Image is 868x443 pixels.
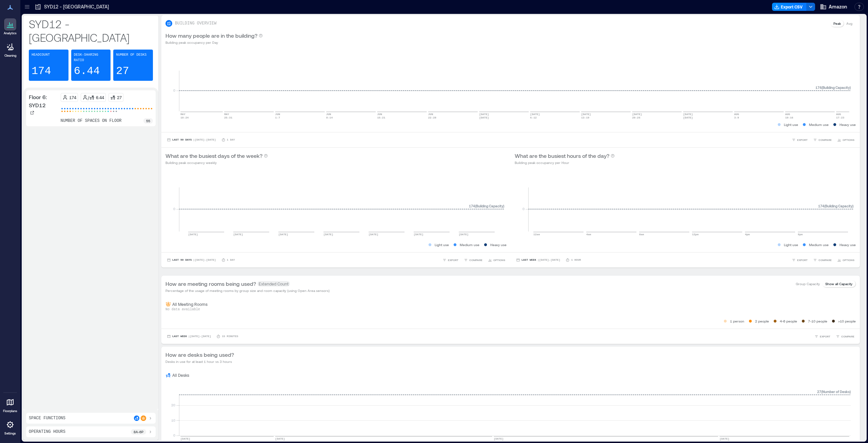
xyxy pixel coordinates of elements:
[772,3,807,11] button: Export CSV
[797,138,808,142] span: EXPORT
[180,437,190,440] text: [DATE]
[165,152,262,160] p: What are the busiest days of the week?
[69,95,76,100] p: 174
[414,233,423,236] text: [DATE]
[833,21,841,26] p: Peak
[2,417,18,438] a: Settings
[515,160,615,165] p: Building peak occupancy per Hour
[165,307,856,312] p: No data available
[818,258,832,262] span: COMPARE
[165,359,234,364] p: Desks in use for at least 1 hour vs 3 hours
[165,288,330,293] p: Percentage of the usage of meeting rooms by group size and room capacity (using Open Area sensors)
[797,258,808,262] span: EXPORT
[32,64,51,78] p: 174
[460,242,479,247] p: Medium use
[809,122,829,127] p: Medium use
[838,318,856,324] p: >10 people
[175,21,216,26] p: BUILDING OVERVIEW
[719,437,729,440] text: [DATE]
[278,233,288,236] text: [DATE]
[632,113,642,116] text: [DATE]
[173,207,175,211] tspan: 0
[683,113,693,116] text: [DATE]
[74,64,100,78] p: 6.44
[180,116,189,119] text: 18-24
[116,52,146,58] p: Number of Desks
[780,318,797,324] p: 4-6 people
[61,118,122,124] p: number of spaces on floor
[173,88,175,92] tspan: 0
[522,207,525,211] tspan: 0
[171,403,175,407] tspan: 20
[843,258,854,262] span: OPTIONS
[840,122,856,127] p: Heavy use
[172,301,208,307] p: All Meeting Rooms
[428,113,433,116] text: JUN
[836,257,856,263] button: OPTIONS
[843,138,854,142] span: OPTIONS
[798,233,803,236] text: 8pm
[224,116,232,119] text: 25-31
[820,334,830,338] span: EXPORT
[171,418,175,422] tspan: 10
[734,113,739,116] text: AUG
[29,429,65,435] p: Operating Hours
[692,233,698,236] text: 12pm
[755,318,769,324] p: 2 people
[165,136,217,143] button: Last 90 Days |[DATE]-[DATE]
[2,16,19,37] a: Analytics
[790,257,809,263] button: EXPORT
[4,54,16,58] p: Cleaning
[479,116,489,119] text: [DATE]
[224,113,229,116] text: MAY
[1,394,19,415] a: Floorplans
[165,280,256,288] p: How are meeting rooms being used?
[632,116,640,119] text: 20-26
[469,258,482,262] span: COMPARE
[639,233,644,236] text: 8am
[809,242,829,247] p: Medium use
[493,258,505,262] span: OPTIONS
[796,281,820,287] p: Group Capacity
[165,333,212,340] button: Last Week |[DATE]-[DATE]
[834,333,856,340] button: COMPARE
[818,1,849,12] button: Amazon
[462,257,484,263] button: COMPARE
[840,242,856,247] p: Heavy use
[825,281,852,287] p: Show all Capacity
[257,281,290,287] span: Extended Count
[829,3,847,10] span: Amazon
[165,40,263,45] p: Building peak occupancy per Day
[4,31,17,35] p: Analytics
[377,116,385,119] text: 15-21
[222,334,238,338] p: 15 minutes
[146,118,150,124] p: 55
[487,257,507,263] button: OPTIONS
[29,17,153,44] p: SYD12 - [GEOGRAPHIC_DATA]
[165,257,217,263] button: Last 90 Days |[DATE]-[DATE]
[326,116,333,119] text: 8-14
[165,160,268,165] p: Building peak occupancy weekly
[134,429,143,435] p: 8a - 6p
[29,416,65,421] p: Space Functions
[515,257,561,263] button: Last Week |[DATE]-[DATE]
[32,52,50,58] p: Headcount
[116,64,129,78] p: 27
[812,136,833,143] button: COMPARE
[784,242,798,247] p: Light use
[44,3,109,10] p: SYD12 - [GEOGRAPHIC_DATA]
[165,32,257,40] p: How many people are in the building?
[836,116,844,119] text: 17-23
[530,116,537,119] text: 6-12
[790,136,809,143] button: EXPORT
[180,113,185,116] text: MAY
[369,233,378,236] text: [DATE]
[3,409,17,413] p: Floorplans
[74,52,108,63] p: Desk-sharing ratio
[227,138,235,142] p: 1 Day
[173,433,175,437] tspan: 0
[479,113,489,116] text: [DATE]
[2,39,19,60] a: Cleaning
[326,113,331,116] text: JUN
[172,372,189,378] p: All Desks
